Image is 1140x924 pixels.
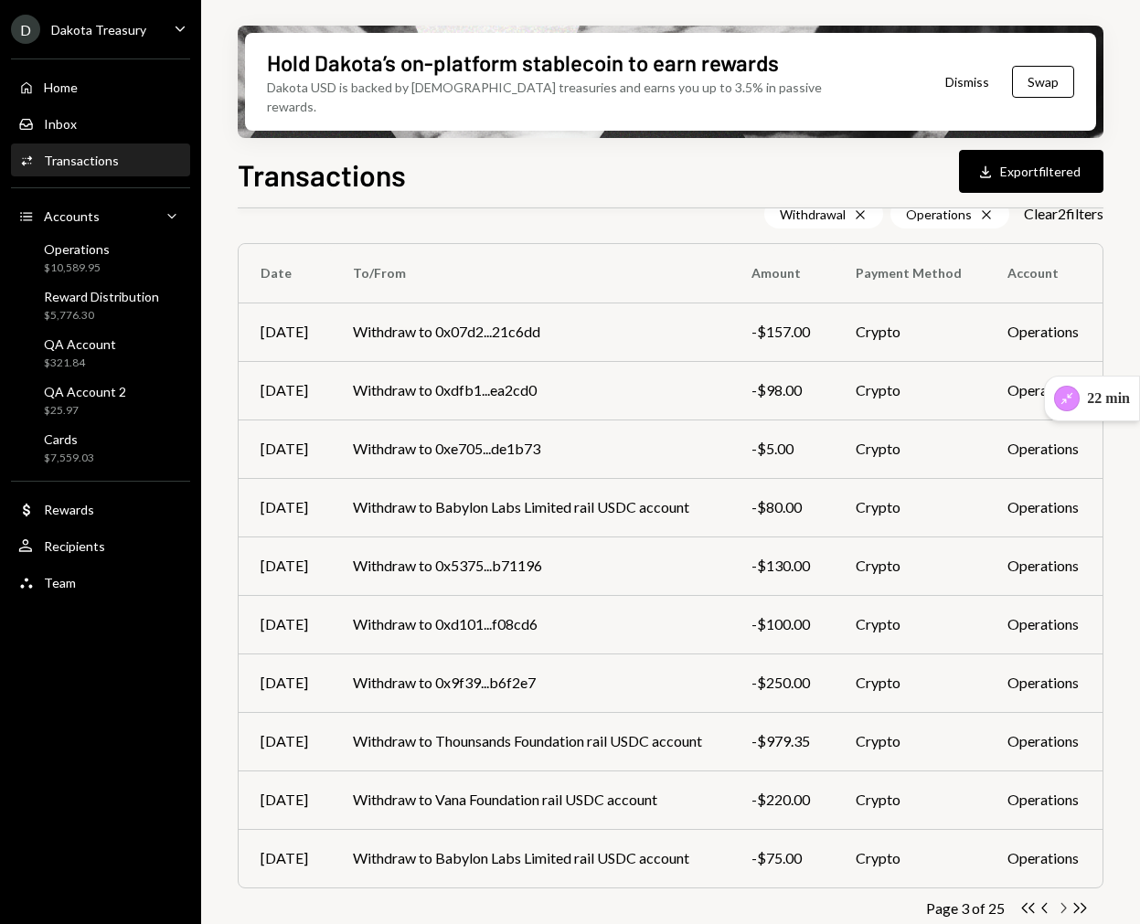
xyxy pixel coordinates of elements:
[267,48,779,78] div: Hold Dakota’s on-platform stablecoin to earn rewards
[751,613,812,635] div: -$100.00
[239,244,331,303] th: Date
[751,438,812,460] div: -$5.00
[986,420,1103,478] td: Operations
[834,361,986,420] td: Crypto
[764,199,883,228] div: Withdrawal
[751,321,812,343] div: -$157.00
[331,478,730,536] td: Withdraw to Babylon Labs Limited rail USDC account
[986,361,1103,420] td: Operations
[834,595,986,653] td: Crypto
[11,143,190,176] a: Transactions
[44,80,78,95] div: Home
[834,536,986,595] td: Crypto
[926,899,1005,917] div: Page 3 of 25
[751,379,812,401] div: -$98.00
[986,536,1103,595] td: Operations
[44,289,159,304] div: Reward Distribution
[11,199,190,232] a: Accounts
[11,107,190,140] a: Inbox
[11,236,190,280] a: Operations$10,589.95
[261,321,309,343] div: [DATE]
[44,116,77,132] div: Inbox
[986,303,1103,361] td: Operations
[751,847,812,869] div: -$75.00
[834,712,986,770] td: Crypto
[834,829,986,887] td: Crypto
[11,331,190,375] a: QA Account$321.84
[261,379,309,401] div: [DATE]
[44,451,94,466] div: $7,559.03
[11,426,190,470] a: Cards$7,559.03
[44,403,126,419] div: $25.97
[51,22,146,37] div: Dakota Treasury
[730,244,834,303] th: Amount
[261,555,309,577] div: [DATE]
[44,336,116,352] div: QA Account
[44,153,119,168] div: Transactions
[44,208,100,224] div: Accounts
[834,244,986,303] th: Payment Method
[44,308,159,324] div: $5,776.30
[331,536,730,595] td: Withdraw to 0x5375...b71196
[11,15,40,44] div: D
[267,78,872,116] div: Dakota USD is backed by [DEMOGRAPHIC_DATA] treasuries and earns you up to 3.5% in passive rewards.
[331,829,730,887] td: Withdraw to Babylon Labs Limited rail USDC account
[331,653,730,712] td: Withdraw to 0x9f39...b6f2e7
[44,260,110,276] div: $10,589.95
[834,303,986,361] td: Crypto
[834,653,986,712] td: Crypto
[44,241,110,257] div: Operations
[331,770,730,829] td: Withdraw to Vana Foundation rail USDC account
[986,712,1103,770] td: Operations
[834,478,986,536] td: Crypto
[261,730,309,752] div: [DATE]
[331,595,730,653] td: Withdraw to 0xd101...f08cd6
[261,847,309,869] div: [DATE]
[922,60,1012,103] button: Dismiss
[751,730,812,752] div: -$979.35
[751,789,812,811] div: -$220.00
[331,420,730,478] td: Withdraw to 0xe705...de1b73
[261,496,309,518] div: [DATE]
[261,789,309,811] div: [DATE]
[331,303,730,361] td: Withdraw to 0x07d2...21c6dd
[986,770,1103,829] td: Operations
[1012,66,1074,98] button: Swap
[44,356,116,371] div: $321.84
[1024,205,1103,224] button: Clear2filters
[44,538,105,554] div: Recipients
[959,150,1103,193] button: Exportfiltered
[44,502,94,517] div: Rewards
[44,431,94,447] div: Cards
[834,770,986,829] td: Crypto
[11,566,190,599] a: Team
[751,496,812,518] div: -$80.00
[44,575,76,590] div: Team
[986,653,1103,712] td: Operations
[986,478,1103,536] td: Operations
[11,529,190,562] a: Recipients
[261,672,309,694] div: [DATE]
[44,384,126,399] div: QA Account 2
[11,378,190,422] a: QA Account 2$25.97
[238,156,406,193] h1: Transactions
[986,244,1103,303] th: Account
[751,555,812,577] div: -$130.00
[261,438,309,460] div: [DATE]
[331,712,730,770] td: Withdraw to Thounsands Foundation rail USDC account
[11,493,190,526] a: Rewards
[11,70,190,103] a: Home
[331,361,730,420] td: Withdraw to 0xdfb1...ea2cd0
[751,672,812,694] div: -$250.00
[261,613,309,635] div: [DATE]
[986,829,1103,887] td: Operations
[890,199,1009,228] div: Operations
[11,283,190,327] a: Reward Distribution$5,776.30
[331,244,730,303] th: To/From
[986,595,1103,653] td: Operations
[834,420,986,478] td: Crypto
